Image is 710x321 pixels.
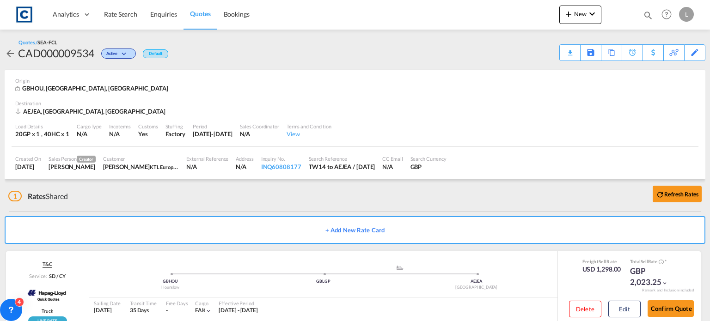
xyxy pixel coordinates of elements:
[166,307,168,315] div: -
[43,260,52,268] span: T&C
[219,300,258,307] div: Effective Period
[15,107,168,115] div: AEJEA, Jebel Ali, Middle East
[641,259,648,264] span: Sell
[94,300,121,307] div: Sailing Date
[165,130,185,138] div: Factory Stuffing
[47,273,65,279] div: SD / CY
[394,266,405,270] md-icon: assets/icons/custom/ship-fill.svg
[219,307,258,315] div: 01 Sep 2025 - 30 Sep 2025
[15,77,695,84] div: Origin
[653,186,702,202] button: icon-refreshRefresh Rates
[309,155,375,162] div: Search Reference
[53,10,79,19] span: Analytics
[166,300,188,307] div: Free Days
[18,39,57,46] div: Quotes /SEA-FCL
[563,8,574,19] md-icon: icon-plus 400-fg
[138,123,158,130] div: Customs
[77,123,102,130] div: Cargo Type
[587,8,598,19] md-icon: icon-chevron-down
[287,123,331,130] div: Terms and Condition
[103,163,179,171] div: Myles Daly
[659,6,674,22] span: Help
[664,191,698,198] b: Refresh Rates
[49,163,96,171] div: Lynsey Heaton
[564,46,575,53] md-icon: icon-download
[15,163,41,171] div: 1 Sep 2025
[193,130,233,138] div: 30 Sep 2025
[42,308,53,314] span: Truck
[261,163,301,171] div: INQ60808177
[661,280,668,286] md-icon: icon-chevron-down
[679,7,694,22] div: L
[664,259,667,264] span: Subject to Remarks
[261,155,301,162] div: Inquiry No.
[186,155,228,162] div: External Reference
[106,51,120,60] span: Active
[236,155,253,162] div: Address
[101,48,136,59] div: Change Status Here
[581,45,601,61] div: Save As Template
[109,130,120,138] div: N/A
[236,163,253,171] div: N/A
[195,307,206,314] span: FAK
[130,300,157,307] div: Transit Time
[22,85,168,92] span: GBHOU, [GEOGRAPHIC_DATA], [GEOGRAPHIC_DATA]
[104,10,137,18] span: Rate Search
[8,191,68,201] div: Shared
[219,307,258,314] span: [DATE] - [DATE]
[190,10,210,18] span: Quotes
[648,300,694,317] button: Confirm Quote
[5,48,16,59] md-icon: icon-arrow-left
[659,6,679,23] div: Help
[37,39,57,45] span: SEA-FCL
[18,46,94,61] div: CAD000009534
[582,258,621,265] div: Freight Rate
[630,258,676,266] div: Total Rate
[635,288,701,293] div: Remark and Inclusion included
[150,10,177,18] span: Enquiries
[103,155,179,162] div: Customer
[410,155,447,162] div: Search Currency
[15,155,41,162] div: Created On
[94,307,121,315] div: [DATE]
[28,192,46,200] span: Rates
[94,285,247,291] div: Hounslow
[130,307,157,315] div: 35 Days
[186,163,228,171] div: N/A
[15,84,171,93] div: GBHOU, Hounslow, Europe
[143,49,168,58] div: Default
[15,130,69,138] div: 20GP x 1 , 40HC x 1
[193,123,233,130] div: Period
[195,300,212,307] div: Cargo
[120,52,131,57] md-icon: icon-chevron-down
[564,45,575,53] div: Quote PDF is not available at this time
[382,163,403,171] div: N/A
[77,156,96,163] span: Creator
[26,282,69,305] img: Hapag-Lloyd Spot
[643,10,653,24] div: icon-magnify
[559,6,601,24] button: icon-plus 400-fgNewicon-chevron-down
[205,308,212,314] md-icon: icon-chevron-down
[382,155,403,162] div: CC Email
[400,285,553,291] div: [GEOGRAPHIC_DATA]
[224,10,250,18] span: Bookings
[8,191,22,201] span: 1
[309,163,375,171] div: TW14 to AEJEA / 1 Sep 2025
[656,190,664,199] md-icon: icon-refresh
[77,130,102,138] div: N/A
[94,279,247,285] div: GBHOU
[247,279,400,285] div: GBLGP
[109,123,131,130] div: Incoterms
[657,259,664,266] button: Spot Rates are dynamic & can fluctuate with time
[94,46,138,61] div: Change Status Here
[15,123,69,130] div: Load Details
[287,130,331,138] div: View
[563,10,598,18] span: New
[165,123,185,130] div: Stuffing
[5,216,705,244] button: + Add New Rate Card
[582,265,621,274] div: USD 1,298.00
[569,301,601,317] button: Delete
[29,273,47,279] span: Service:
[49,155,96,163] div: Sales Person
